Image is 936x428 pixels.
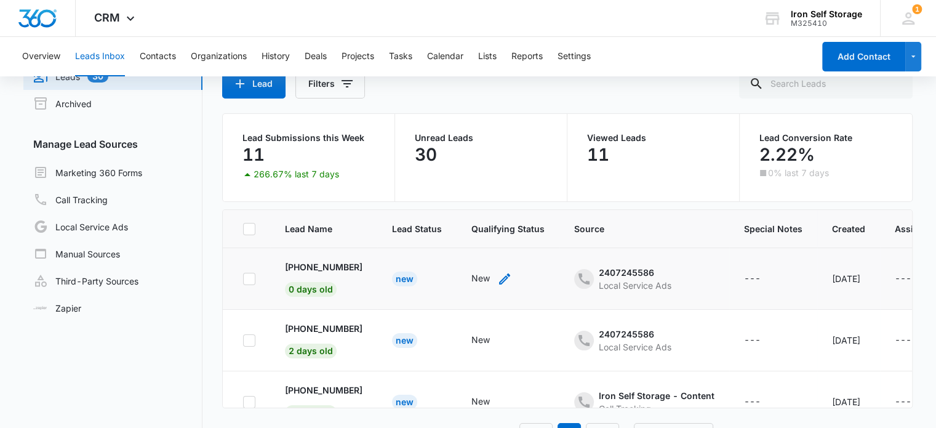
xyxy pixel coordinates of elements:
[744,272,761,286] div: ---
[285,322,362,335] p: [PHONE_NUMBER]
[33,246,120,261] a: Manual Sources
[558,37,591,76] button: Settings
[285,222,362,235] span: Lead Name
[75,37,125,76] button: Leads Inbox
[295,69,365,99] button: Filters
[822,42,905,71] button: Add Contact
[744,395,761,410] div: ---
[285,260,362,294] a: [PHONE_NUMBER]0 days old
[471,333,490,346] div: New
[832,222,865,235] span: Created
[33,302,81,315] a: Zapier
[23,137,202,151] h3: Manage Lead Sources
[285,384,362,397] p: [PHONE_NUMBER]
[22,37,60,76] button: Overview
[587,134,719,142] p: Viewed Leads
[791,9,862,19] div: account name
[285,405,337,420] span: 3 days old
[587,145,609,164] p: 11
[94,11,120,24] span: CRM
[415,145,437,164] p: 30
[33,219,128,234] a: Local Service Ads
[254,170,339,179] p: 266.67% last 7 days
[895,333,934,348] div: - - Select to Edit Field
[392,273,417,284] a: New
[222,69,286,99] button: Lead
[599,266,671,279] div: 2407245586
[791,19,862,28] div: account id
[33,96,92,111] a: Archived
[285,322,362,356] a: [PHONE_NUMBER]2 days old
[599,279,671,292] div: Local Service Ads
[471,272,512,286] div: - - Select to Edit Field
[342,37,374,76] button: Projects
[242,134,375,142] p: Lead Submissions this Week
[895,395,911,410] div: ---
[389,37,412,76] button: Tasks
[33,192,108,207] a: Call Tracking
[285,384,362,418] a: [PHONE_NUMBER]3 days old
[744,333,783,348] div: - - Select to Edit Field
[478,37,497,76] button: Lists
[191,37,247,76] button: Organizations
[471,272,490,285] div: New
[574,222,714,235] span: Source
[305,37,327,76] button: Deals
[392,335,417,345] a: New
[832,334,865,347] div: [DATE]
[895,395,934,410] div: - - Select to Edit Field
[895,272,934,286] div: - - Select to Edit Field
[768,169,829,177] p: 0% last 7 days
[599,328,671,341] div: 2407245586
[392,272,417,286] div: New
[33,165,142,180] a: Marketing 360 Forms
[744,333,761,348] div: ---
[471,395,512,410] div: - - Select to Edit Field
[392,333,417,348] div: New
[285,344,337,358] span: 2 days old
[285,282,337,297] span: 0 days old
[832,272,865,285] div: [DATE]
[33,273,138,288] a: Third-Party Sources
[242,145,265,164] p: 11
[744,272,783,286] div: - - Select to Edit Field
[471,395,490,408] div: New
[744,222,802,235] span: Special Notes
[262,37,290,76] button: History
[599,389,714,402] div: Iron Self Storage - Content
[895,333,911,348] div: ---
[744,395,783,410] div: - - Select to Edit Field
[471,333,512,348] div: - - Select to Edit Field
[427,37,463,76] button: Calendar
[832,395,865,408] div: [DATE]
[392,397,417,407] a: New
[285,260,362,273] p: [PHONE_NUMBER]
[912,4,922,14] span: 1
[759,145,815,164] p: 2.22%
[140,37,176,76] button: Contacts
[912,4,922,14] div: notifications count
[415,134,547,142] p: Unread Leads
[511,37,543,76] button: Reports
[599,402,714,415] div: Call Tracking
[739,69,913,99] input: Search Leads
[33,69,108,84] a: Leads30
[471,222,545,235] span: Qualifying Status
[392,222,442,235] span: Lead Status
[599,341,671,353] div: Local Service Ads
[392,395,417,410] div: New
[895,272,911,286] div: ---
[759,134,892,142] p: Lead Conversion Rate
